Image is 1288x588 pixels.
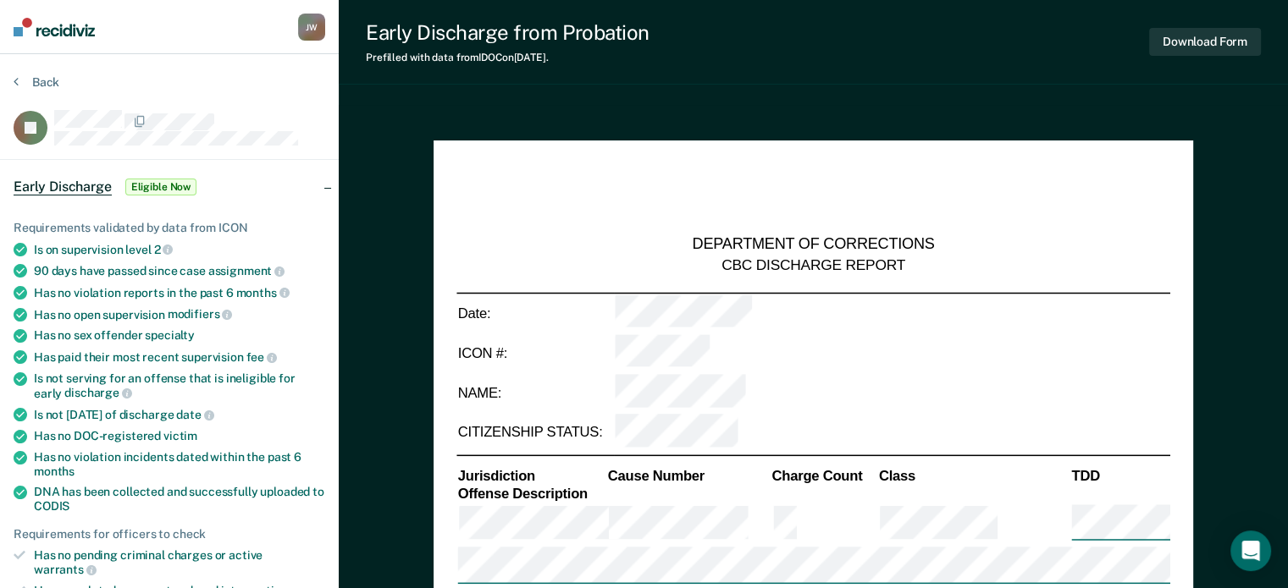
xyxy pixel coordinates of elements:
[1149,28,1261,56] button: Download Form
[1230,530,1271,571] div: Open Intercom Messenger
[14,74,59,90] button: Back
[456,466,606,485] th: Jurisdiction
[34,371,325,400] div: Is not serving for an offense that is ineligible for early
[14,527,325,541] div: Requirements for officers to check
[34,263,325,278] div: 90 days have passed since case
[456,413,613,453] td: CITIZENSHIP STATUS:
[298,14,325,41] button: JW
[34,349,325,365] div: Has paid their most recent supervision
[154,243,174,256] span: 2
[64,386,132,399] span: discharge
[236,286,290,299] span: months
[877,466,1070,485] th: Class
[34,407,325,422] div: Is not [DATE] of discharge
[34,499,69,513] span: CODIS
[34,464,75,478] span: months
[168,307,233,321] span: modifiers
[34,548,325,577] div: Has no pending criminal charges or active
[771,466,877,485] th: Charge Count
[163,429,197,442] span: victim
[34,563,97,576] span: warrants
[34,485,325,514] div: DNA has been collected and successfully uploaded to
[693,235,935,256] div: DEPARTMENT OF CORRECTIONS
[34,242,325,257] div: Is on supervision level
[456,333,613,373] td: ICON #:
[721,255,905,274] div: CBC DISCHARGE REPORT
[456,293,613,333] td: Date:
[366,52,650,63] div: Prefilled with data from IDOC on [DATE] .
[208,264,285,278] span: assignment
[34,307,325,322] div: Has no open supervision
[1070,466,1170,485] th: TDD
[145,328,195,342] span: specialty
[456,373,613,413] td: NAME:
[366,20,650,45] div: Early Discharge from Probation
[14,221,325,235] div: Requirements validated by data from ICON
[456,485,606,503] th: Offense Description
[34,285,325,300] div: Has no violation reports in the past 6
[246,350,277,364] span: fee
[125,179,197,195] span: Eligible Now
[298,14,325,41] div: J W
[14,18,95,36] img: Recidiviz
[606,466,771,485] th: Cause Number
[176,408,213,421] span: date
[14,179,112,195] span: Early Discharge
[34,429,325,443] div: Has no DOC-registered
[34,328,325,343] div: Has no sex offender
[34,450,325,479] div: Has no violation incidents dated within the past 6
